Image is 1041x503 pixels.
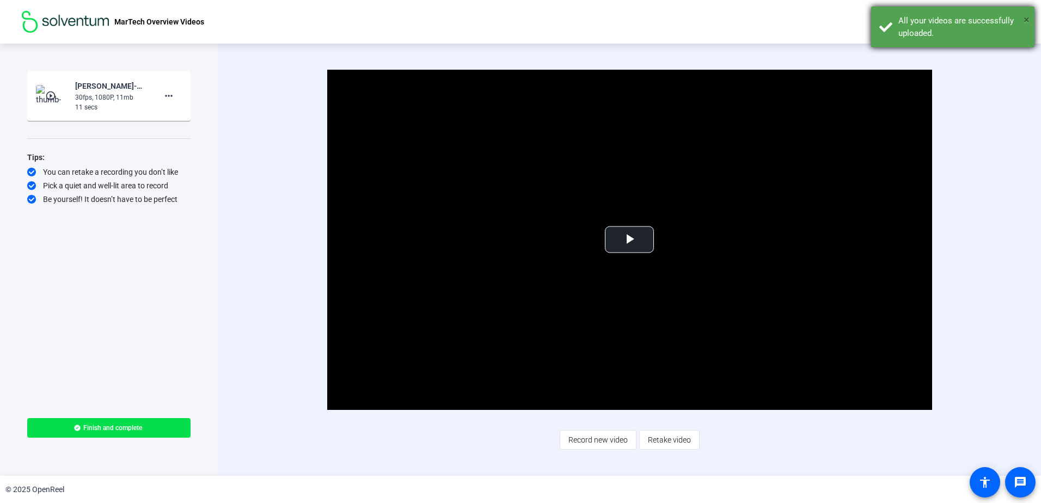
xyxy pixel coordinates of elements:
div: Video Player [327,70,932,410]
div: 11 secs [75,102,148,112]
div: 30fps, 1080P, 11mb [75,93,148,102]
mat-icon: accessibility [978,476,991,489]
p: MarTech Overview Videos [114,15,204,28]
img: thumb-nail [36,85,68,107]
button: Finish and complete [27,418,191,438]
span: Finish and complete [83,424,142,432]
button: Retake video [639,430,700,450]
mat-icon: more_horiz [162,89,175,102]
span: Record new video [568,430,628,450]
span: Retake video [648,430,691,450]
img: OpenReel logo [22,11,109,33]
div: Be yourself! It doesn’t have to be perfect [27,194,191,205]
div: © 2025 OpenReel [5,484,64,495]
button: Play Video [605,226,654,253]
button: Close [1024,11,1030,28]
div: Tips: [27,151,191,164]
button: Record new video [560,430,636,450]
div: All your videos are successfully uploaded. [898,15,1026,39]
div: [PERSON_NAME]-MarTech Overview Videos-MarTech Overview Videos-1758126219361-webcam [75,79,148,93]
mat-icon: play_circle_outline [45,90,58,101]
span: × [1024,13,1030,26]
div: Pick a quiet and well-lit area to record [27,180,191,191]
mat-icon: message [1014,476,1027,489]
div: You can retake a recording you don’t like [27,167,191,177]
